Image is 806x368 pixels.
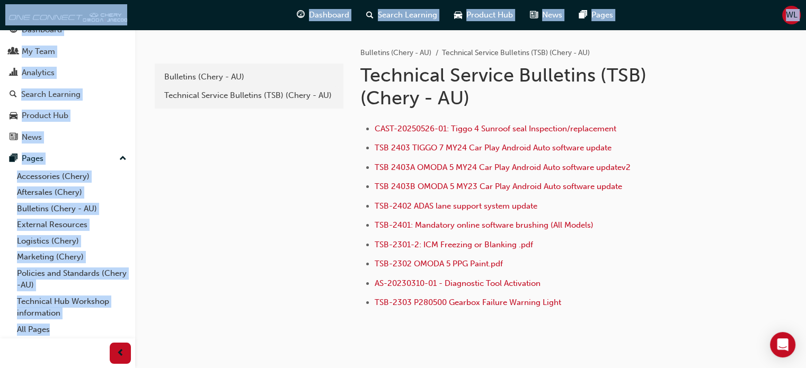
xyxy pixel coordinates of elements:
span: search-icon [366,8,374,22]
a: Accessories (Chery) [13,168,131,185]
a: Technical Service Bulletins (TSB) (Chery - AU) [159,86,339,105]
a: CAST-20250526-01: Tiggo 4 Sunroof seal Inspection/replacement [375,124,616,133]
a: TSB 2403B OMODA 5 MY23 Car Play Android Auto software update [375,182,622,191]
span: news-icon [10,133,17,142]
a: pages-iconPages [571,4,622,26]
a: Policies and Standards (Chery -AU) [13,265,131,293]
li: Technical Service Bulletins (TSB) (Chery - AU) [442,47,590,59]
button: WL [782,6,801,24]
div: Technical Service Bulletins (TSB) (Chery - AU) [164,89,334,102]
div: Pages [22,152,43,165]
a: AS-20230310-01 - Diagnostic Tool Activation [375,279,541,288]
div: Analytics [22,67,55,79]
a: External Resources [13,217,131,233]
a: All Pages [13,321,131,338]
span: WL [786,9,798,21]
span: News [542,9,562,21]
button: Pages [4,149,131,168]
span: pages-icon [10,154,17,164]
span: news-icon [530,8,538,22]
span: car-icon [10,111,17,121]
div: News [22,131,42,143]
button: DashboardMy TeamAnalyticsSearch LearningProduct HubNews [4,18,131,149]
a: Bulletins (Chery - AU) [360,48,431,57]
a: TSB-2301-2: ICM Freezing or Blanking .pdf [375,240,533,249]
a: car-iconProduct Hub [446,4,521,26]
a: Analytics [4,63,131,83]
a: TSB 2403A OMODA 5 MY24 Car Play Android Auto software updatev2 [375,163,631,172]
img: oneconnect [5,4,127,25]
span: guage-icon [297,8,305,22]
div: Bulletins (Chery - AU) [164,71,334,83]
a: Bulletins (Chery - AU) [13,201,131,217]
a: guage-iconDashboard [288,4,358,26]
a: TSB 2403 TIGGO 7 MY24 Car Play Android Auto software update [375,143,612,152]
div: Open Intercom Messenger [770,332,795,357]
span: Product Hub [466,9,513,21]
a: My Team [4,42,131,61]
a: TSB-2402 ADAS lane support system update [375,201,537,211]
a: news-iconNews [521,4,571,26]
a: Logistics (Chery) [13,233,131,249]
a: Product Hub [4,106,131,125]
a: Marketing (Chery) [13,249,131,265]
a: Search Learning [4,85,131,104]
a: Technical Hub Workshop information [13,293,131,321]
div: Product Hub [22,110,68,122]
span: Pages [591,9,613,21]
a: News [4,128,131,147]
span: car-icon [454,8,462,22]
h1: Technical Service Bulletins (TSB) (Chery - AU) [360,64,708,110]
span: prev-icon [117,347,125,360]
span: search-icon [10,90,17,100]
span: Dashboard [309,9,349,21]
a: TSB-2401: Mandatory online software brushing (All Models) [375,220,594,230]
span: Search Learning [378,9,437,21]
span: people-icon [10,47,17,57]
a: Aftersales (Chery) [13,184,131,201]
span: chart-icon [10,68,17,78]
span: guage-icon [10,25,17,35]
div: My Team [22,46,55,58]
div: Search Learning [21,88,81,101]
a: TSB-2303 P280500 Gearbox Failure Warning Light [375,298,561,307]
a: search-iconSearch Learning [358,4,446,26]
span: pages-icon [579,8,587,22]
a: TSB-2302 OMODA 5 PPG Paint.pdf [375,259,503,268]
span: up-icon [119,152,127,166]
a: Bulletins (Chery - AU) [159,68,339,86]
